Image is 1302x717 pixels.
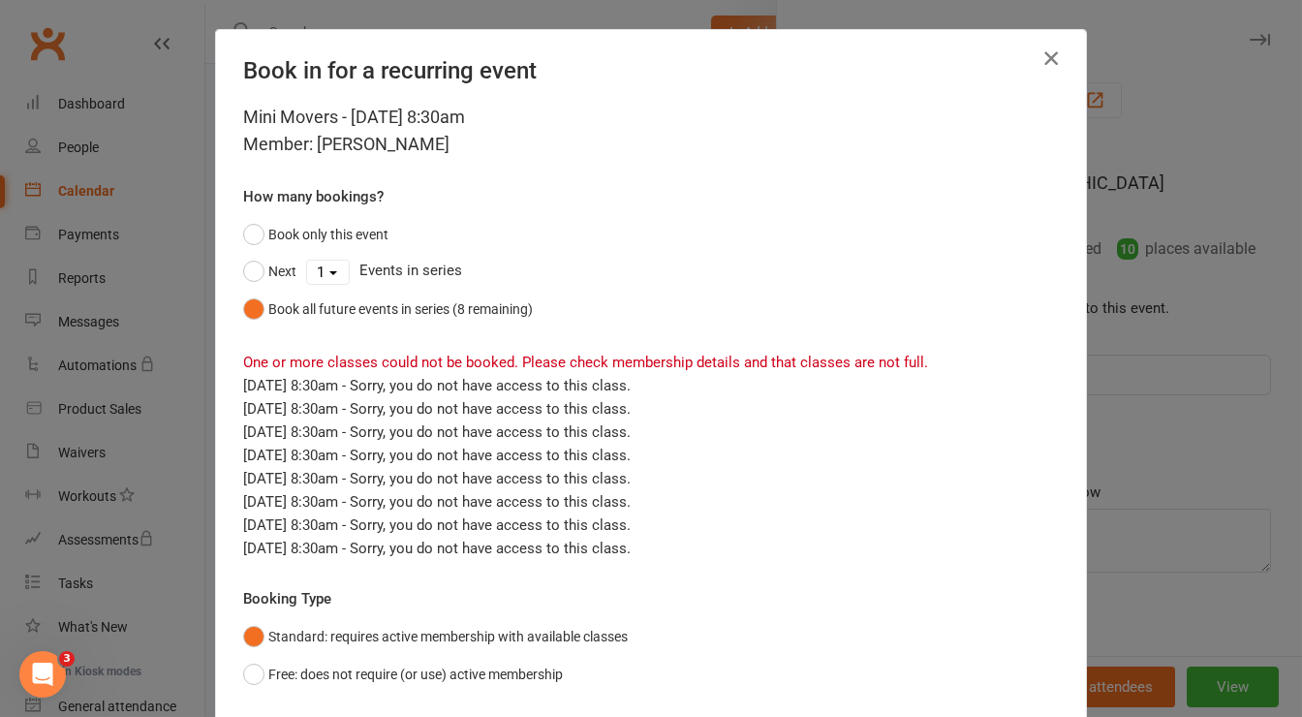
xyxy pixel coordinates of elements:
[1036,43,1067,74] button: Close
[243,421,1059,444] div: [DATE] 8:30am - Sorry, you do not have access to this class.
[243,656,563,693] button: Free: does not require (or use) active membership
[243,291,533,327] button: Book all future events in series (8 remaining)
[243,467,1059,490] div: [DATE] 8:30am - Sorry, you do not have access to this class.
[243,354,928,371] span: One or more classes could not be booked. Please check membership details and that classes are not...
[243,104,1059,158] div: Mini Movers - [DATE] 8:30am Member: [PERSON_NAME]
[243,253,1059,290] div: Events in series
[243,537,1059,560] div: [DATE] 8:30am - Sorry, you do not have access to this class.
[243,185,384,208] label: How many bookings?
[243,216,388,253] button: Book only this event
[243,374,1059,397] div: [DATE] 8:30am - Sorry, you do not have access to this class.
[243,57,1059,84] h4: Book in for a recurring event
[243,490,1059,514] div: [DATE] 8:30am - Sorry, you do not have access to this class.
[243,253,296,290] button: Next
[243,444,1059,467] div: [DATE] 8:30am - Sorry, you do not have access to this class.
[59,651,75,667] span: 3
[243,587,331,610] label: Booking Type
[243,618,628,655] button: Standard: requires active membership with available classes
[243,514,1059,537] div: [DATE] 8:30am - Sorry, you do not have access to this class.
[19,651,66,698] iframe: Intercom live chat
[243,397,1059,421] div: [DATE] 8:30am - Sorry, you do not have access to this class.
[268,298,533,320] div: Book all future events in series (8 remaining)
